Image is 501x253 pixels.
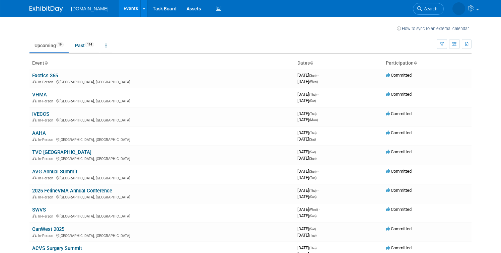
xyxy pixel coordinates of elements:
span: (Mon) [309,118,318,122]
span: In-Person [38,234,55,238]
span: (Sun) [309,195,316,199]
span: [DATE] [297,111,318,116]
img: David Han [452,2,465,15]
span: Committed [386,111,412,116]
span: [DATE] [297,213,316,218]
span: In-Person [38,195,55,199]
span: - [317,226,318,231]
span: [DATE] [297,117,318,122]
span: (Wed) [309,208,318,212]
span: - [319,207,320,212]
span: (Sat) [309,138,316,141]
span: - [317,73,318,78]
span: [DATE] [297,188,318,193]
span: Committed [386,73,412,78]
img: In-Person Event [32,176,37,179]
th: Dates [295,58,383,69]
span: - [317,169,318,174]
span: [DATE] [297,98,316,103]
a: Past114 [70,39,99,52]
span: (Thu) [309,131,316,135]
span: Search [422,6,437,11]
a: SWVS [32,207,46,213]
span: (Thu) [309,189,316,192]
a: CanWest 2025 [32,226,64,232]
a: Upcoming19 [29,39,69,52]
a: AAHA [32,130,46,136]
img: In-Person Event [32,195,37,198]
a: Sort by Event Name [44,60,48,66]
span: [DATE] [297,130,318,135]
span: (Sun) [309,157,316,160]
span: Committed [386,130,412,135]
span: (Sun) [309,214,316,218]
span: (Sat) [309,150,316,154]
span: [DATE] [297,194,316,199]
img: In-Person Event [32,118,37,121]
div: [GEOGRAPHIC_DATA], [GEOGRAPHIC_DATA] [32,98,292,103]
img: In-Person Event [32,157,37,160]
span: (Sun) [309,170,316,173]
th: Participation [383,58,472,69]
div: [GEOGRAPHIC_DATA], [GEOGRAPHIC_DATA] [32,79,292,84]
div: [GEOGRAPHIC_DATA], [GEOGRAPHIC_DATA] [32,117,292,122]
span: [DATE] [297,73,318,78]
span: [DATE] [297,149,318,154]
span: Committed [386,92,412,97]
span: In-Person [38,176,55,180]
a: How to sync to an external calendar... [397,26,472,31]
span: (Thu) [309,93,316,96]
div: [GEOGRAPHIC_DATA], [GEOGRAPHIC_DATA] [32,175,292,180]
span: In-Person [38,118,55,122]
span: - [317,92,318,97]
span: 19 [56,42,64,47]
span: [DOMAIN_NAME] [71,6,109,11]
span: (Wed) [309,80,318,84]
span: 114 [85,42,94,47]
span: [DATE] [297,207,320,212]
span: [DATE] [297,226,318,231]
span: [DATE] [297,137,316,142]
span: - [317,188,318,193]
span: In-Person [38,157,55,161]
span: Committed [386,149,412,154]
span: (Thu) [309,112,316,116]
a: AVG Annual Summit [32,169,77,175]
img: In-Person Event [32,80,37,83]
span: [DATE] [297,175,316,180]
a: Exotics 365 [32,73,58,79]
a: ACVS Surgery Summit [32,245,82,251]
span: [DATE] [297,233,316,238]
th: Event [29,58,295,69]
span: [DATE] [297,92,318,97]
div: [GEOGRAPHIC_DATA], [GEOGRAPHIC_DATA] [32,194,292,199]
span: - [317,245,318,250]
a: 2025 FelineVMA Annual Conference [32,188,112,194]
span: Committed [386,169,412,174]
span: In-Person [38,99,55,103]
span: Committed [386,245,412,250]
img: ExhibitDay [29,6,63,12]
span: Committed [386,188,412,193]
span: - [317,130,318,135]
a: Search [413,3,444,15]
span: (Sun) [309,74,316,77]
span: Committed [386,226,412,231]
img: In-Person Event [32,99,37,102]
div: [GEOGRAPHIC_DATA], [GEOGRAPHIC_DATA] [32,213,292,219]
img: In-Person Event [32,138,37,141]
span: Committed [386,207,412,212]
span: [DATE] [297,245,318,250]
span: [DATE] [297,79,318,84]
a: TVC [GEOGRAPHIC_DATA] [32,149,91,155]
a: VHMA [32,92,47,98]
div: [GEOGRAPHIC_DATA], [GEOGRAPHIC_DATA] [32,137,292,142]
img: In-Person Event [32,214,37,218]
span: (Tue) [309,176,316,180]
a: Sort by Start Date [310,60,313,66]
span: [DATE] [297,169,318,174]
span: (Sat) [309,227,316,231]
div: [GEOGRAPHIC_DATA], [GEOGRAPHIC_DATA] [32,156,292,161]
a: Sort by Participation Type [414,60,417,66]
a: IVECCS [32,111,49,117]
